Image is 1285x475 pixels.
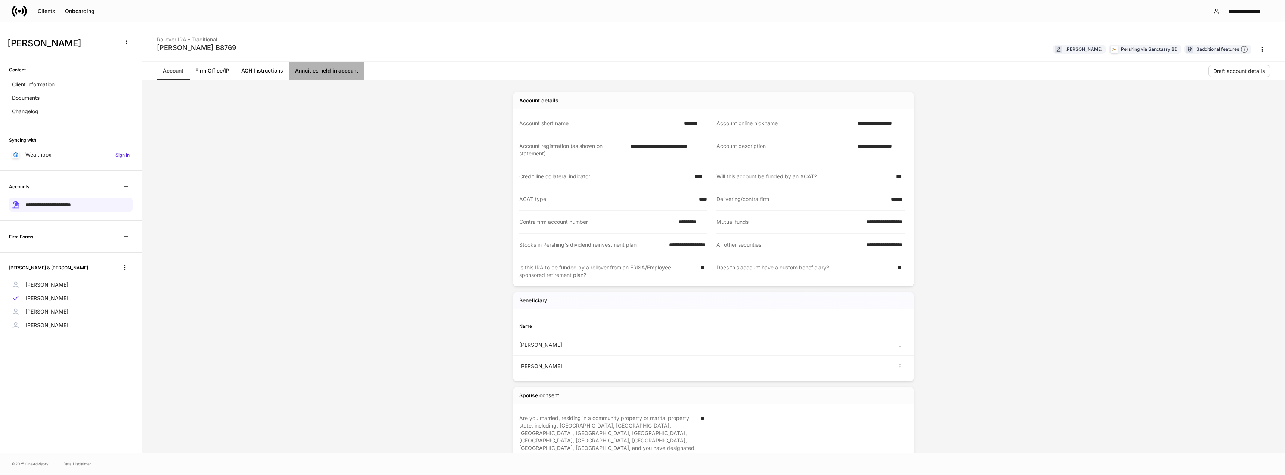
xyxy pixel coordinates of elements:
a: [PERSON_NAME] [9,318,133,332]
a: [PERSON_NAME] [9,292,133,305]
div: [PERSON_NAME] [519,363,713,370]
div: Mutual funds [716,218,862,226]
h6: Accounts [9,183,29,190]
div: Account description [716,142,853,157]
button: Clients [33,5,60,17]
p: [PERSON_NAME] [25,281,68,289]
button: Onboarding [60,5,99,17]
div: 3 additional features [1196,46,1248,53]
a: Annuities held in account [289,62,364,80]
div: Name [519,323,713,330]
p: [PERSON_NAME] [25,294,68,302]
p: Client information [12,81,55,88]
div: Draft account details [1213,68,1265,74]
p: Changelog [12,108,38,115]
div: Rollover IRA - Traditional [157,31,236,43]
a: WealthboxSign in [9,148,133,161]
p: Wealthbox [25,151,52,158]
div: Credit line collateral indicator [519,173,690,180]
div: Contra firm account number [519,218,674,226]
h3: [PERSON_NAME] [7,37,115,49]
button: Draft account details [1208,65,1270,77]
div: Onboarding [65,9,95,14]
a: Client information [9,78,133,91]
a: Data Disclaimer [64,461,91,467]
a: Changelog [9,105,133,118]
div: [PERSON_NAME] [1065,46,1102,53]
div: Clients [38,9,55,14]
div: Spouse consent [519,392,559,399]
a: Account [157,62,189,80]
a: [PERSON_NAME] [9,278,133,292]
div: Does this account have a custom beneficiary? [716,264,893,279]
a: [PERSON_NAME] [9,305,133,318]
p: Documents [12,94,40,102]
a: Documents [9,91,133,105]
div: Stocks in Pershing's dividend reinvestment plan [519,241,665,249]
h6: [PERSON_NAME] & [PERSON_NAME] [9,264,88,271]
div: Pershing via Sanctuary BD [1121,46,1178,53]
h6: Sign in [115,151,130,158]
h6: Firm Forms [9,233,33,240]
h5: Beneficiary [519,297,547,304]
p: [PERSON_NAME] [25,308,68,315]
p: [PERSON_NAME] [25,321,68,329]
div: [PERSON_NAME] [519,341,713,349]
div: Account short name [519,120,679,127]
div: All other securities [716,241,862,249]
div: ACAT type [519,195,694,203]
a: Firm Office/IP [189,62,235,80]
div: [PERSON_NAME] B8769 [157,43,236,52]
div: Account registration (as shown on statement) [519,142,626,157]
h6: Content [9,66,26,73]
div: Delivering/contra firm [716,195,886,203]
div: Are you married, residing in a community property or marital property state, including: [GEOGRAPH... [519,414,696,459]
div: Is this IRA to be funded by a rollover from an ERISA/Employee sponsored retirement plan? [519,264,696,279]
span: © 2025 OneAdvisory [12,461,49,467]
h6: Syncing with [9,136,36,144]
div: Account online nickname [716,120,853,127]
a: ACH Instructions [235,62,289,80]
div: Account details [519,97,558,104]
div: Will this account be funded by an ACAT? [716,173,891,180]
